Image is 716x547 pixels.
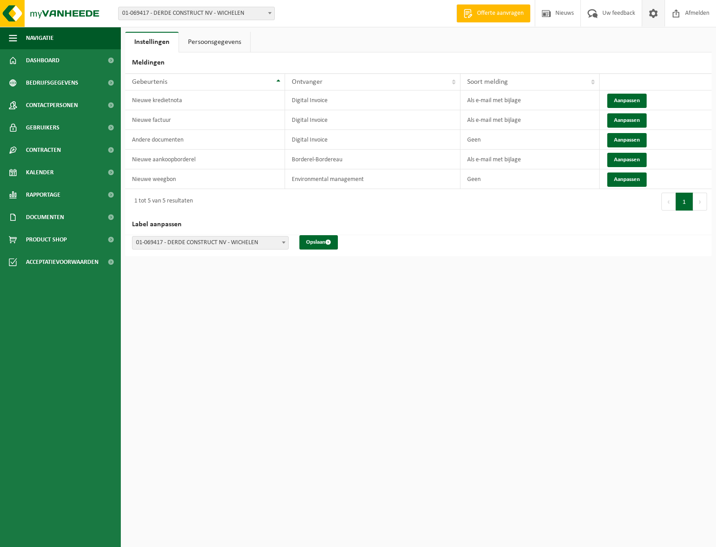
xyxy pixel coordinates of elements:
[456,4,530,22] a: Offerte aanvragen
[285,150,460,169] td: Borderel-Bordereau
[125,214,712,235] h2: Label aanpassen
[285,90,460,110] td: Digital Invoice
[125,110,285,130] td: Nieuwe factuur
[132,236,289,250] span: 01-069417 - DERDE CONSTRUCT NV - WICHELEN
[607,153,647,167] button: Aanpassen
[119,7,274,20] span: 01-069417 - DERDE CONSTRUCT NV - WICHELEN
[475,9,526,18] span: Offerte aanvragen
[26,251,98,273] span: Acceptatievoorwaarden
[125,32,179,52] a: Instellingen
[125,90,285,110] td: Nieuwe kredietnota
[26,139,61,161] span: Contracten
[460,110,600,130] td: Als e-mail met bijlage
[607,113,647,128] button: Aanpassen
[26,94,78,116] span: Contactpersonen
[26,206,64,228] span: Documenten
[285,130,460,150] td: Digital Invoice
[693,193,707,211] button: Next
[125,130,285,150] td: Andere documenten
[607,172,647,187] button: Aanpassen
[118,7,275,20] span: 01-069417 - DERDE CONSTRUCT NV - WICHELEN
[26,27,54,49] span: Navigatie
[460,130,600,150] td: Geen
[132,78,167,86] span: Gebeurtenis
[26,184,60,206] span: Rapportage
[130,194,193,210] div: 1 tot 5 van 5 resultaten
[299,235,338,250] button: Opslaan
[460,90,600,110] td: Als e-mail met bijlage
[661,193,676,211] button: Previous
[460,150,600,169] td: Als e-mail met bijlage
[607,133,647,147] button: Aanpassen
[26,116,60,139] span: Gebruikers
[125,150,285,169] td: Nieuwe aankoopborderel
[460,169,600,189] td: Geen
[26,72,78,94] span: Bedrijfsgegevens
[676,193,693,211] button: 1
[26,161,54,184] span: Kalender
[125,169,285,189] td: Nieuwe weegbon
[132,237,288,249] span: 01-069417 - DERDE CONSTRUCT NV - WICHELEN
[285,110,460,130] td: Digital Invoice
[292,78,323,86] span: Ontvanger
[125,52,712,73] h2: Meldingen
[26,49,60,72] span: Dashboard
[285,169,460,189] td: Environmental management
[607,94,647,108] button: Aanpassen
[467,78,508,86] span: Soort melding
[26,228,67,251] span: Product Shop
[179,32,250,52] a: Persoonsgegevens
